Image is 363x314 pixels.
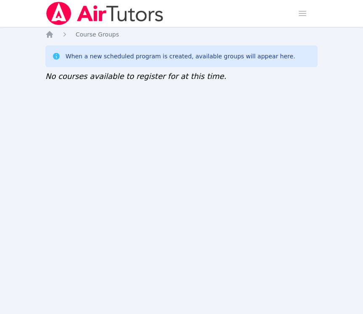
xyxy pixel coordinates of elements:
[45,30,318,39] nav: Breadcrumb
[45,2,164,25] img: Air Tutors
[76,31,119,38] span: Course Groups
[66,52,295,60] div: When a new scheduled program is created, available groups will appear here.
[76,30,119,39] a: Course Groups
[45,72,226,81] span: No courses available to register for at this time.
